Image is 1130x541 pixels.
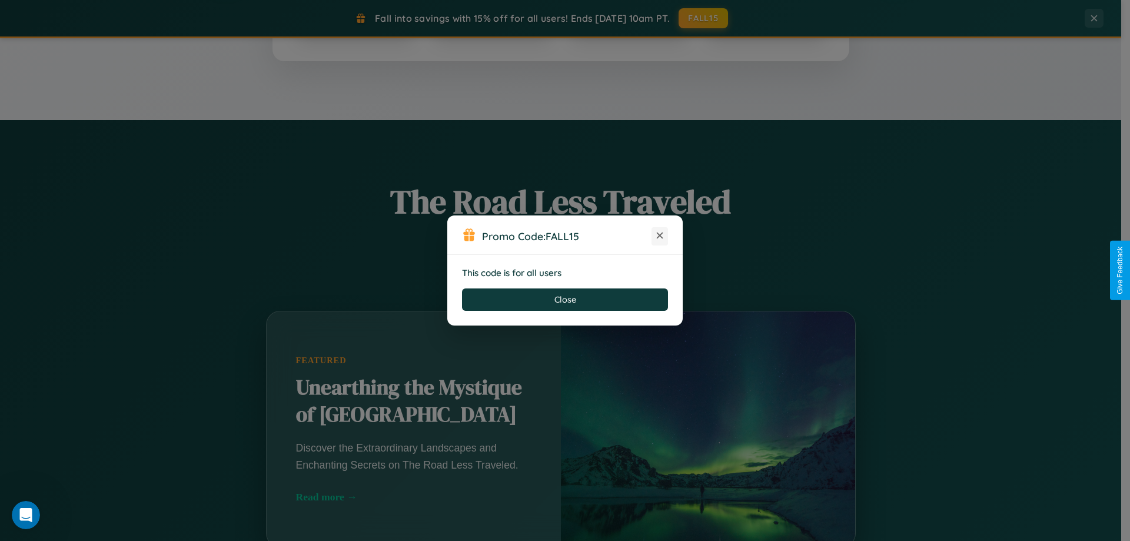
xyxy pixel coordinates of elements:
iframe: Intercom live chat [12,501,40,529]
strong: This code is for all users [462,267,561,278]
h3: Promo Code: [482,230,652,243]
div: Give Feedback [1116,247,1124,294]
button: Close [462,288,668,311]
b: FALL15 [546,230,579,243]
